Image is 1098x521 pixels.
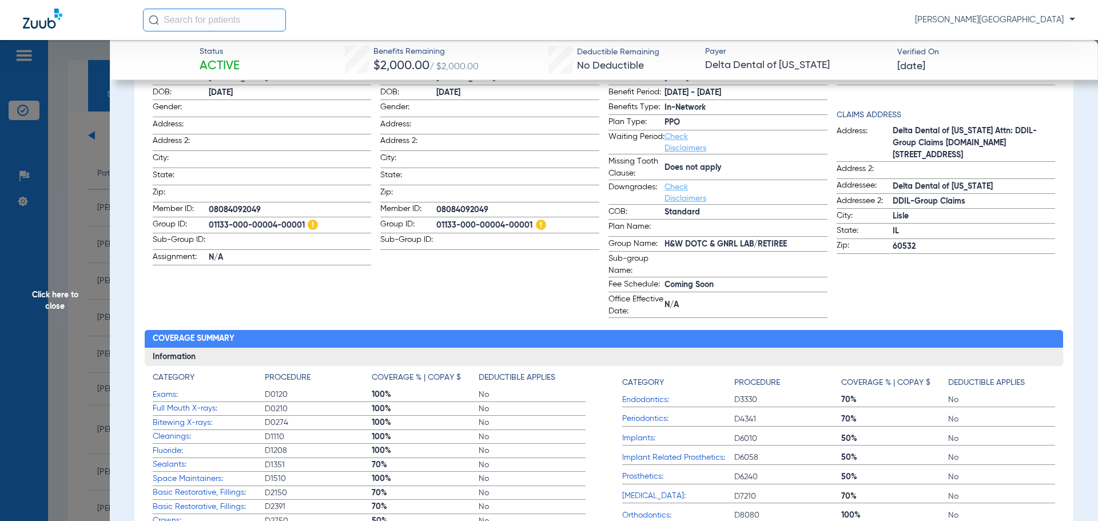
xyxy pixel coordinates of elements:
[536,220,546,230] img: Hazard
[837,163,893,178] span: Address 2:
[265,445,372,456] span: D1208
[372,459,479,471] span: 70%
[380,169,436,185] span: State:
[837,125,893,161] span: Address:
[265,473,372,484] span: D1510
[153,218,209,233] span: Group ID:
[837,210,893,224] span: City:
[153,169,209,185] span: State:
[153,86,209,100] span: DOB:
[436,87,599,99] span: [DATE]
[436,218,599,233] span: 01133-000-00004-00001
[665,183,706,202] a: Check Disclaimers
[153,473,265,485] span: Space Maintainers:
[837,225,893,238] span: State:
[153,403,265,415] span: Full Mouth X-rays:
[622,394,734,406] span: Endodontics:
[153,459,265,471] span: Sealants:
[948,491,1055,502] span: No
[665,87,828,99] span: [DATE] - [DATE]
[893,196,1056,208] span: DDIL-Group Claims
[734,372,841,393] app-breakdown-title: Procedure
[479,459,586,471] span: No
[479,403,586,415] span: No
[734,471,841,483] span: D6240
[622,372,734,393] app-breakdown-title: Category
[893,181,1056,193] span: Delta Dental of [US_STATE]
[608,86,665,100] span: Benefit Period:
[622,471,734,483] span: Prosthetics:
[265,372,372,388] app-breakdown-title: Procedure
[734,394,841,405] span: D3330
[608,238,665,252] span: Group Name:
[265,372,311,384] h4: Procedure
[153,152,209,168] span: City:
[265,459,372,471] span: D1351
[23,9,62,29] img: Zuub Logo
[665,279,828,291] span: Coming Soon
[209,87,372,99] span: [DATE]
[372,372,461,384] h4: Coverage % | Copay $
[948,510,1055,521] span: No
[380,218,436,233] span: Group ID:
[608,116,665,130] span: Plan Type:
[665,102,828,114] span: In-Network
[608,253,665,277] span: Sub-group Name:
[153,372,194,384] h4: Category
[837,109,1056,121] h4: Claims Address
[145,348,1064,366] h3: Information
[209,218,372,233] span: 01133-000-00004-00001
[841,510,948,521] span: 100%
[948,452,1055,463] span: No
[948,377,1025,389] h4: Deductible Applies
[893,125,1056,161] span: Delta Dental of [US_STATE] Attn: DDIL-Group Claims [DOMAIN_NAME][STREET_ADDRESS]
[479,473,586,484] span: No
[380,135,436,150] span: Address 2:
[209,204,372,216] span: 08084092049
[577,46,659,58] span: Deductible Remaining
[897,46,1080,58] span: Verified On
[608,156,665,180] span: Missing Tooth Clause:
[608,131,665,154] span: Waiting Period:
[837,240,893,253] span: Zip:
[308,220,318,230] img: Hazard
[622,490,734,502] span: [MEDICAL_DATA]:
[479,372,586,388] app-breakdown-title: Deductible Applies
[841,394,948,405] span: 70%
[841,452,948,463] span: 50%
[200,58,240,74] span: Active
[893,225,1056,237] span: IL
[948,413,1055,425] span: No
[265,431,372,443] span: D1110
[948,372,1055,393] app-breakdown-title: Deductible Applies
[380,186,436,202] span: Zip:
[608,279,665,292] span: Fee Schedule:
[149,15,159,25] img: Search Icon
[373,46,479,58] span: Benefits Remaining
[429,62,479,71] span: / $2,000.00
[153,234,209,249] span: Sub-Group ID:
[479,501,586,512] span: No
[479,445,586,456] span: No
[841,377,930,389] h4: Coverage % | Copay $
[372,431,479,443] span: 100%
[479,417,586,428] span: No
[622,377,664,389] h4: Category
[200,46,240,58] span: Status
[373,60,429,72] span: $2,000.00
[622,452,734,464] span: Implant Related Prosthetics:
[665,117,828,129] span: PPO
[372,501,479,512] span: 70%
[265,403,372,415] span: D0210
[841,433,948,444] span: 50%
[153,501,265,513] span: Basic Restorative, Fillings:
[841,491,948,502] span: 70%
[153,203,209,217] span: Member ID:
[265,487,372,499] span: D2150
[734,413,841,425] span: D4341
[948,433,1055,444] span: No
[665,299,828,311] span: N/A
[265,417,372,428] span: D0274
[436,204,599,216] span: 08084092049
